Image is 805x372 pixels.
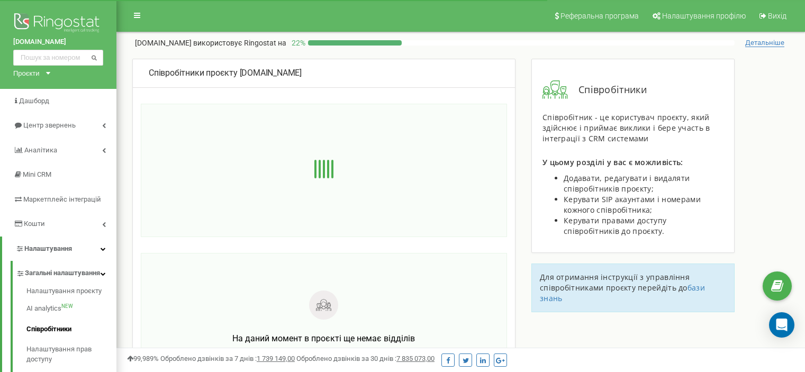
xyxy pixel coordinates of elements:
[127,355,159,362] span: 99,989%
[160,355,295,362] span: Оброблено дзвінків за 7 днів :
[26,298,116,319] a: AI analyticsNEW
[768,12,786,20] span: Вихід
[540,272,690,293] span: Для отримання інструкції з управління співробітниками проєкту перейдіть до
[568,83,647,97] span: Співробітники
[296,355,435,362] span: Оброблено дзвінків за 30 днів :
[13,11,103,37] img: Ringostat logo
[23,121,76,129] span: Центр звернень
[560,12,639,20] span: Реферальна програма
[24,244,72,252] span: Налаштування
[396,355,435,362] u: 7 835 073,00
[745,39,784,47] span: Детальніше
[769,312,794,338] div: Open Intercom Messenger
[257,355,295,362] u: 1 739 149,00
[193,39,286,47] span: використовує Ringostat на
[24,220,45,228] span: Кошти
[25,268,100,278] span: Загальні налаштування
[542,112,710,143] span: Співробітник - це користувач проєкту, який здійснює і приймає виклики і бере участь в інтеграції ...
[542,157,683,167] span: У цьому розділі у вас є можливість:
[662,12,746,20] span: Налаштування профілю
[232,333,415,343] span: На даний момент в проєкті ще немає відділів
[26,339,116,369] a: Налаштування прав доступу
[26,286,116,299] a: Налаштування проєкту
[23,195,101,203] span: Маркетплейс інтеграцій
[16,261,116,283] a: Загальні налаштування
[564,194,701,215] span: Керувати SIP акаунтами і номерами кожного співробітника;
[564,215,666,236] span: Керувати правами доступу співробітників до проєкту.
[13,37,103,47] a: [DOMAIN_NAME]
[135,38,286,48] p: [DOMAIN_NAME]
[2,237,116,261] a: Налаштування
[149,68,238,78] span: Співробітники проєкту
[23,170,51,178] span: Mini CRM
[149,67,499,79] div: [DOMAIN_NAME]
[26,319,116,340] a: Співробітники
[540,283,705,303] a: бази знань
[24,146,57,154] span: Аналiтика
[19,97,49,105] span: Дашборд
[13,50,103,66] input: Пошук за номером
[564,173,690,194] span: Додавати, редагувати і видаляти співробітників проєкту;
[13,68,40,78] div: Проєкти
[286,38,308,48] p: 22 %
